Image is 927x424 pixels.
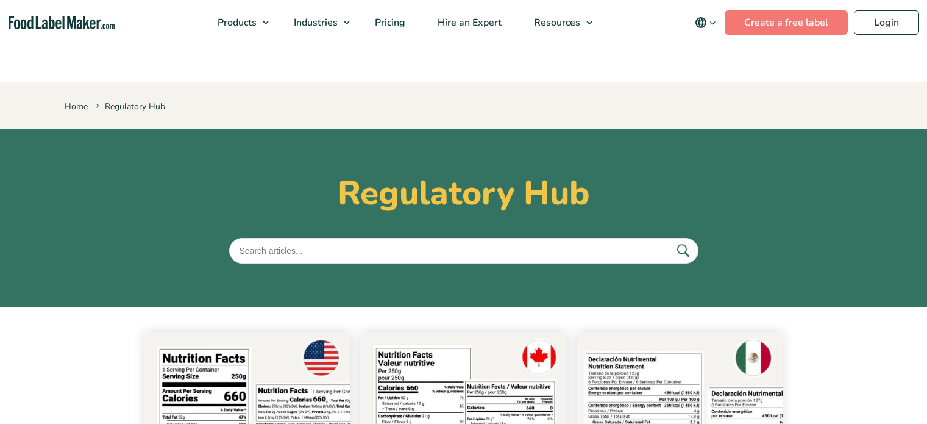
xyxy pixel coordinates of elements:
[65,101,88,112] a: Home
[530,16,581,29] span: Resources
[290,16,339,29] span: Industries
[854,10,919,35] a: Login
[725,10,848,35] a: Create a free label
[65,173,863,214] h1: Regulatory Hub
[93,101,165,112] span: Regulatory Hub
[229,238,698,264] input: Search articles...
[214,16,258,29] span: Products
[371,16,407,29] span: Pricing
[434,16,503,29] span: Hire an Expert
